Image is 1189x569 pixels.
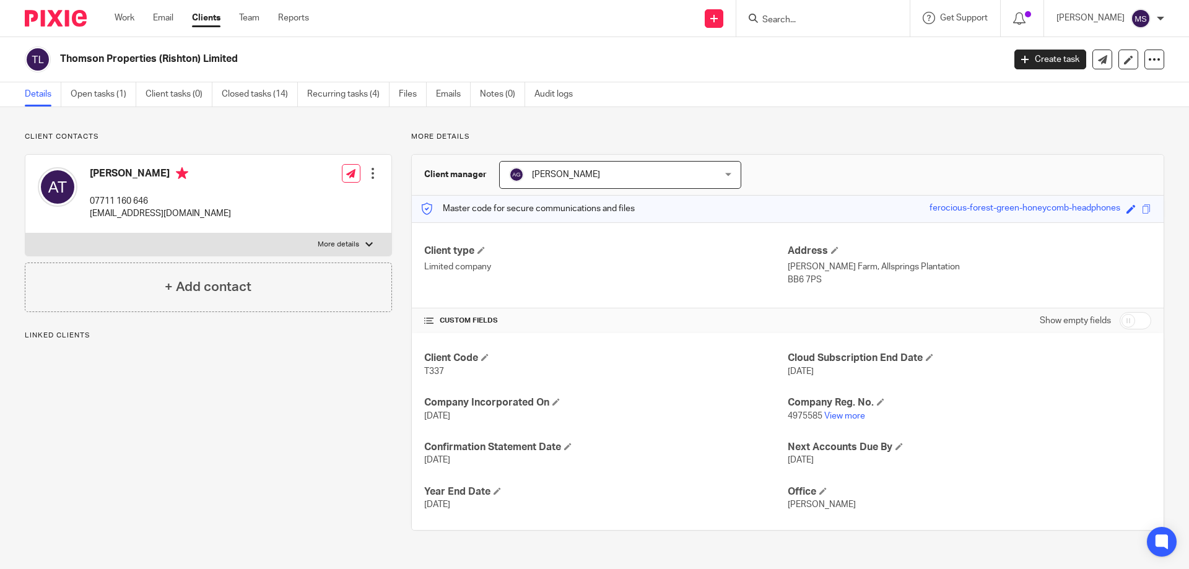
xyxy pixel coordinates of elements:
p: [EMAIL_ADDRESS][DOMAIN_NAME] [90,207,231,220]
h4: Office [788,485,1151,498]
p: [PERSON_NAME] [1056,12,1125,24]
a: Open tasks (1) [71,82,136,106]
input: Search [761,15,873,26]
p: Client contacts [25,132,392,142]
h4: Client Code [424,352,788,365]
i: Primary [176,167,188,180]
h4: Next Accounts Due By [788,441,1151,454]
h4: + Add contact [165,277,251,297]
img: svg%3E [509,167,524,182]
span: [PERSON_NAME] [532,170,600,179]
div: ferocious-forest-green-honeycomb-headphones [930,202,1120,216]
label: Show empty fields [1040,315,1111,327]
p: More details [318,240,359,250]
h4: Company Incorporated On [424,396,788,409]
a: Clients [192,12,220,24]
h4: Confirmation Statement Date [424,441,788,454]
img: svg%3E [38,167,77,207]
span: [DATE] [424,412,450,420]
h4: CUSTOM FIELDS [424,316,788,326]
span: [DATE] [424,500,450,509]
h3: Client manager [424,168,487,181]
a: Reports [278,12,309,24]
img: Pixie [25,10,87,27]
a: Recurring tasks (4) [307,82,390,106]
a: Create task [1014,50,1086,69]
p: Limited company [424,261,788,273]
h4: Address [788,245,1151,258]
h4: [PERSON_NAME] [90,167,231,183]
a: Notes (0) [480,82,525,106]
img: svg%3E [1131,9,1151,28]
img: svg%3E [25,46,51,72]
span: T337 [424,367,444,376]
a: Closed tasks (14) [222,82,298,106]
p: BB6 7PS [788,274,1151,286]
a: Team [239,12,259,24]
a: Audit logs [534,82,582,106]
h4: Company Reg. No. [788,396,1151,409]
span: [PERSON_NAME] [788,500,856,509]
h2: Thomson Properties (Rishton) Limited [60,53,809,66]
h4: Year End Date [424,485,788,498]
span: [DATE] [788,367,814,376]
a: View more [824,412,865,420]
span: Get Support [940,14,988,22]
a: Work [115,12,134,24]
a: Emails [436,82,471,106]
span: [DATE] [424,456,450,464]
span: [DATE] [788,456,814,464]
a: Files [399,82,427,106]
p: More details [411,132,1164,142]
p: Linked clients [25,331,392,341]
h4: Client type [424,245,788,258]
h4: Cloud Subscription End Date [788,352,1151,365]
a: Email [153,12,173,24]
p: 07711 160 646 [90,195,231,207]
span: 4975585 [788,412,822,420]
p: Master code for secure communications and files [421,202,635,215]
a: Client tasks (0) [146,82,212,106]
p: [PERSON_NAME] Farm, Allsprings Plantation [788,261,1151,273]
a: Details [25,82,61,106]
